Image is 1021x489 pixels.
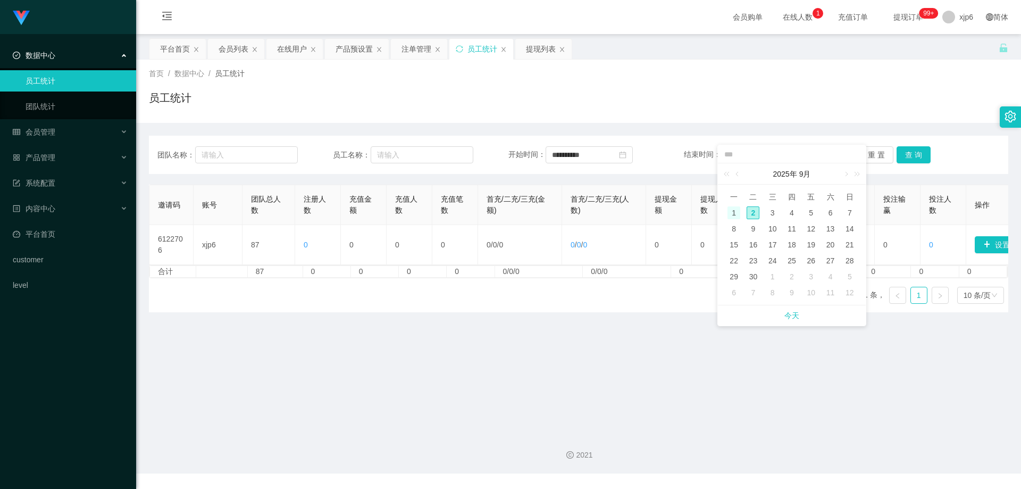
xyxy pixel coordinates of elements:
[195,146,298,163] input: 请输入
[743,221,763,237] td: 2025年9月9日
[434,46,441,53] i: 图标: close
[747,222,759,235] div: 9
[571,195,629,214] span: 首充/二充/三充(人数)
[13,179,55,187] span: 系统配置
[684,150,721,159] span: 结束时间：
[571,241,575,249] span: 0
[785,238,798,251] div: 18
[215,69,245,78] span: 员工统计
[785,206,798,219] div: 4
[843,238,856,251] div: 21
[336,39,373,59] div: 产品预设置
[763,253,782,269] td: 2025年9月24日
[743,253,763,269] td: 2025年9月23日
[149,225,194,265] td: 6122706
[478,225,562,265] td: / /
[840,285,859,301] td: 2025年10月12日
[821,221,840,237] td: 2025年9月13日
[848,163,862,185] a: 下一年 (Control键加右方向键)
[801,205,821,221] td: 2025年9月5日
[975,201,990,209] span: 操作
[304,195,326,214] span: 注册人数
[763,205,782,221] td: 2025年9月3日
[991,292,998,300] i: 图标: down
[724,285,743,301] td: 2025年10月6日
[583,266,671,277] td: 0/0/0
[782,221,801,237] td: 2025年9月11日
[824,238,837,251] div: 20
[248,266,303,277] td: 87
[805,206,817,219] div: 5
[821,189,840,205] th: 周六
[816,8,820,19] p: 1
[13,205,20,212] i: 图标: profile
[619,151,626,159] i: 图标: calendar
[801,237,821,253] td: 2025年9月19日
[733,163,743,185] a: 上个月 (翻页上键)
[840,237,859,253] td: 2025年9月21日
[562,225,646,265] td: / /
[821,269,840,285] td: 2025年10月4日
[743,192,763,202] span: 二
[785,270,798,283] div: 2
[821,285,840,301] td: 2025年10月11日
[526,39,556,59] div: 提现列表
[727,238,740,251] div: 15
[174,69,204,78] span: 数据中心
[843,254,856,267] div: 28
[747,254,759,267] div: 23
[782,205,801,221] td: 2025年9月4日
[772,163,798,185] a: 2025年
[911,266,959,277] td: 0
[700,195,723,214] span: 提现人数
[727,254,740,267] div: 22
[722,163,735,185] a: 上一年 (Control键加左方向键)
[782,285,801,301] td: 2025年10月9日
[824,206,837,219] div: 6
[801,189,821,205] th: 周五
[824,270,837,283] div: 4
[782,253,801,269] td: 2025年9月25日
[395,195,417,214] span: 充值人数
[937,293,943,299] i: 图标: right
[160,39,190,59] div: 平台首页
[763,221,782,237] td: 2025年9月10日
[743,285,763,301] td: 2025年10月7日
[798,163,812,185] a: 9月
[919,8,938,19] sup: 246
[747,238,759,251] div: 16
[929,195,951,214] span: 投注人数
[843,270,856,283] div: 5
[999,43,1008,53] i: 图标: unlock
[801,269,821,285] td: 2025年10月3日
[13,204,55,213] span: 内容中心
[208,69,211,78] span: /
[13,128,20,136] i: 图标: table
[929,241,933,249] span: 0
[13,51,55,60] span: 数据中心
[801,253,821,269] td: 2025年9月26日
[743,205,763,221] td: 2025年9月2日
[889,287,906,304] li: 上一页
[727,286,740,299] div: 6
[859,146,893,163] button: 重 置
[26,96,128,117] a: 团队统计
[840,253,859,269] td: 2025年9月28日
[766,254,779,267] div: 24
[26,70,128,92] a: 员工统计
[932,287,949,304] li: 下一页
[202,201,217,209] span: 账号
[821,237,840,253] td: 2025年9月20日
[493,241,497,249] span: 0
[743,189,763,205] th: 周二
[821,253,840,269] td: 2025年9月27日
[841,163,850,185] a: 下个月 (翻页下键)
[763,189,782,205] th: 周三
[500,46,507,53] i: 图标: close
[785,222,798,235] div: 11
[843,222,856,235] div: 14
[145,450,1012,461] div: 2021
[785,286,798,299] div: 9
[251,195,281,214] span: 团队总人数
[487,195,545,214] span: 首充/二充/三充(金额)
